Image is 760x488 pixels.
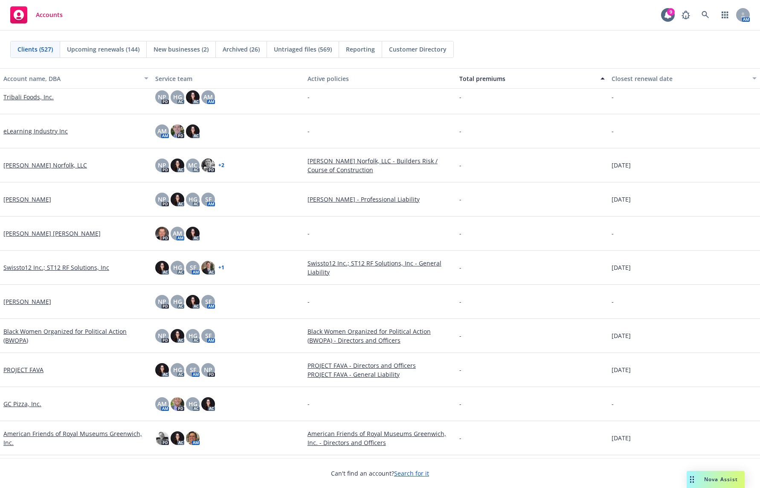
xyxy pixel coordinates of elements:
a: PROJECT FAVA - Directors and Officers [307,361,453,370]
span: NP [158,195,166,204]
span: NP [158,297,166,306]
span: - [612,92,614,101]
a: Report a Bug [677,6,694,23]
img: photo [171,329,184,343]
span: - [612,297,614,306]
div: Drag to move [687,471,697,488]
span: [DATE] [612,433,631,442]
span: - [459,399,461,408]
span: - [459,161,461,170]
a: Accounts [7,3,66,27]
span: - [459,127,461,136]
img: photo [171,193,184,206]
span: SF [190,263,196,272]
span: - [612,399,614,408]
span: HG [173,263,182,272]
img: photo [155,431,169,445]
span: - [459,195,461,204]
span: AM [203,92,213,101]
span: AM [173,229,182,238]
span: SF [190,365,196,374]
span: HG [189,195,197,204]
a: eLearning Industry Inc [3,127,68,136]
a: Switch app [716,6,734,23]
img: photo [201,261,215,274]
a: [PERSON_NAME] - Professional Liability [307,195,453,204]
span: [DATE] [612,331,631,340]
a: + 1 [218,265,224,270]
span: - [459,433,461,442]
img: photo [171,397,184,411]
div: Active policies [307,74,453,83]
img: photo [171,431,184,445]
img: photo [171,124,184,138]
a: [PERSON_NAME] Norfolk, LLC - Builders Risk / Course of Construction [307,156,453,174]
img: photo [186,227,200,240]
a: [PERSON_NAME] Norfolk, LLC [3,161,87,170]
span: AM [157,127,167,136]
span: Can't find an account? [331,469,429,478]
span: SF [205,195,212,204]
span: HG [189,399,197,408]
span: - [307,297,310,306]
span: - [459,263,461,272]
span: - [612,127,614,136]
button: Total premiums [456,68,608,89]
img: photo [155,261,169,274]
a: Black Women Organized for Political Action (BWOPA) [3,327,148,345]
span: [DATE] [612,161,631,170]
span: [DATE] [612,365,631,374]
span: Customer Directory [389,45,447,54]
span: - [459,365,461,374]
img: photo [186,90,200,104]
img: photo [201,397,215,411]
a: Black Women Organized for Political Action (BWOPA) - Directors and Officers [307,327,453,345]
a: American Friends of Royal Museums Greenwich, Inc. - Directors and Officers [307,429,453,447]
span: Untriaged files (569) [274,45,332,54]
div: Closest renewal date [612,74,747,83]
span: NP [158,331,166,340]
a: Search [697,6,714,23]
span: MC [188,161,197,170]
div: Total premiums [459,74,595,83]
div: Account name, DBA [3,74,139,83]
span: NP [158,161,166,170]
button: Nova Assist [687,471,745,488]
a: [PERSON_NAME] [PERSON_NAME] [3,229,101,238]
a: [PERSON_NAME] [3,195,51,204]
span: AM [157,399,167,408]
img: photo [186,295,200,309]
span: [DATE] [612,263,631,272]
span: - [459,297,461,306]
span: - [459,92,461,101]
span: - [307,92,310,101]
span: SF [205,297,212,306]
span: Reporting [346,45,375,54]
button: Active policies [304,68,456,89]
img: photo [155,227,169,240]
span: [DATE] [612,195,631,204]
span: Accounts [36,12,63,18]
span: SF [205,331,212,340]
a: [PERSON_NAME] [3,297,51,306]
span: Upcoming renewals (144) [67,45,139,54]
div: Service team [155,74,300,83]
button: Service team [152,68,304,89]
span: - [307,399,310,408]
a: Tribali Foods, Inc. [3,92,54,101]
a: Swissto12 Inc.; ST12 RF Solutions, Inc [3,263,109,272]
span: HG [173,297,182,306]
img: photo [186,431,200,445]
img: photo [171,159,184,172]
a: Swissto12 Inc.; ST12 RF Solutions, Inc - General Liability [307,259,453,277]
span: NP [158,92,166,101]
a: GC Pizza, Inc. [3,399,41,408]
span: - [307,229,310,238]
a: + 2 [218,163,224,168]
span: New businesses (2) [154,45,209,54]
span: Nova Assist [704,476,738,483]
